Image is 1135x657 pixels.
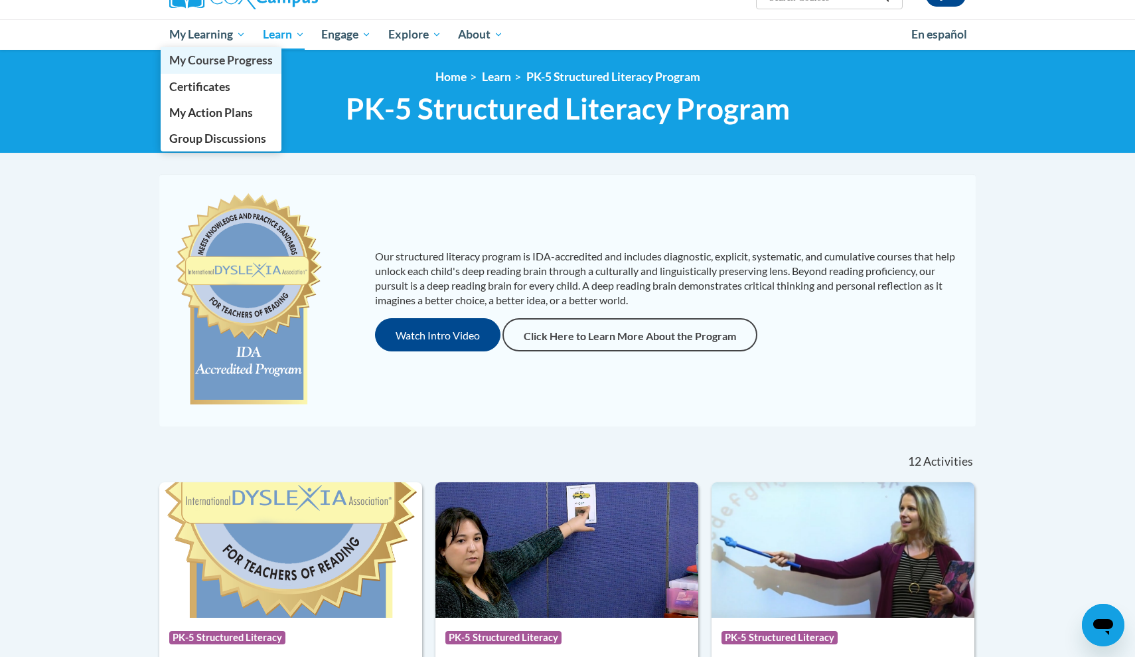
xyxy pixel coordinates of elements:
span: Explore [388,27,441,43]
img: c477cda6-e343-453b-bfce-d6f9e9818e1c.png [173,187,325,413]
img: Course Logo [712,482,974,618]
iframe: Button to launch messaging window [1082,604,1124,646]
span: PK-5 Structured Literacy [721,631,838,644]
span: PK-5 Structured Literacy [445,631,562,644]
span: My Course Progress [169,53,273,67]
span: My Action Plans [169,106,253,120]
a: Home [435,70,467,84]
p: Our structured literacy program is IDA-accredited and includes diagnostic, explicit, systematic, ... [375,249,962,308]
a: About [450,19,512,50]
img: Course Logo [159,482,422,618]
span: Engage [321,27,371,43]
span: Learn [263,27,305,43]
div: Main menu [149,19,986,50]
span: Activities [923,454,973,469]
span: Group Discussions [169,132,266,145]
img: Course Logo [435,482,698,618]
span: En español [911,27,967,41]
span: Certificates [169,80,230,94]
a: Click Here to Learn More About the Program [502,318,757,351]
span: About [458,27,503,43]
button: Watch Intro Video [375,318,500,351]
span: My Learning [169,27,246,43]
span: PK-5 Structured Literacy [169,631,285,644]
a: Learn [254,19,313,50]
a: Explore [380,19,450,50]
a: PK-5 Structured Literacy Program [526,70,700,84]
a: Group Discussions [161,126,281,151]
a: My Learning [161,19,254,50]
a: My Course Progress [161,47,281,73]
span: 12 [908,454,921,469]
a: Engage [313,19,380,50]
a: Certificates [161,74,281,100]
a: En español [903,21,976,48]
span: PK-5 Structured Literacy Program [346,91,790,126]
a: Learn [482,70,511,84]
a: My Action Plans [161,100,281,126]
